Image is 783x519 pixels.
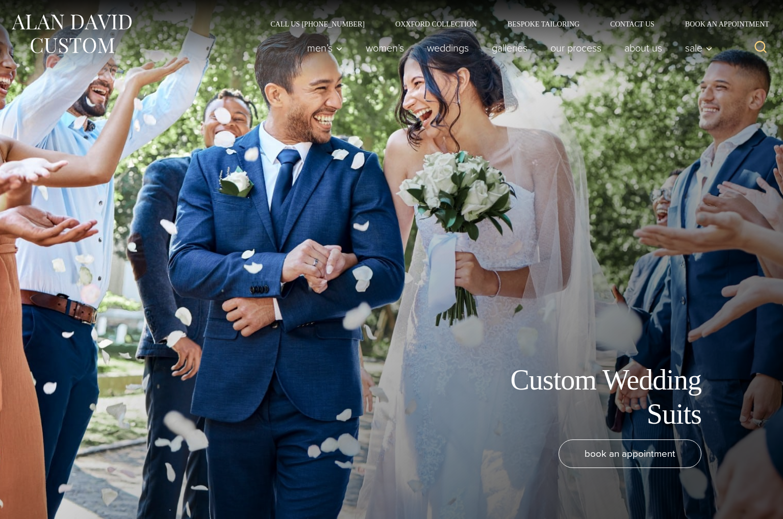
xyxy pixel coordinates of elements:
[613,38,674,58] a: About Us
[296,38,718,58] nav: Primary Navigation
[355,38,416,58] a: Women’s
[472,363,701,431] h1: Custom Wedding Suits
[307,43,343,53] span: Men’s
[585,446,675,461] span: book an appointment
[559,439,701,468] a: book an appointment
[255,20,773,28] nav: Secondary Navigation
[748,36,773,60] button: View Search Form
[492,20,595,28] a: Bespoke Tailoring
[481,38,539,58] a: Galleries
[380,20,492,28] a: Oxxford Collection
[539,38,613,58] a: Our Process
[595,20,670,28] a: Contact Us
[416,38,481,58] a: weddings
[255,20,380,28] a: Call Us [PHONE_NUMBER]
[685,43,713,53] span: Sale
[670,20,773,28] a: Book an Appointment
[10,11,133,57] img: Alan David Custom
